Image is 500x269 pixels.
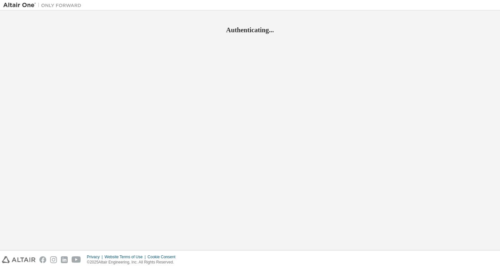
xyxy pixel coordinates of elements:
[87,260,179,265] p: © 2025 Altair Engineering, Inc. All Rights Reserved.
[61,256,68,263] img: linkedin.svg
[50,256,57,263] img: instagram.svg
[2,256,35,263] img: altair_logo.svg
[39,256,46,263] img: facebook.svg
[72,256,81,263] img: youtube.svg
[147,254,179,260] div: Cookie Consent
[3,2,85,8] img: Altair One
[104,254,147,260] div: Website Terms of Use
[3,26,497,34] h2: Authenticating...
[87,254,104,260] div: Privacy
